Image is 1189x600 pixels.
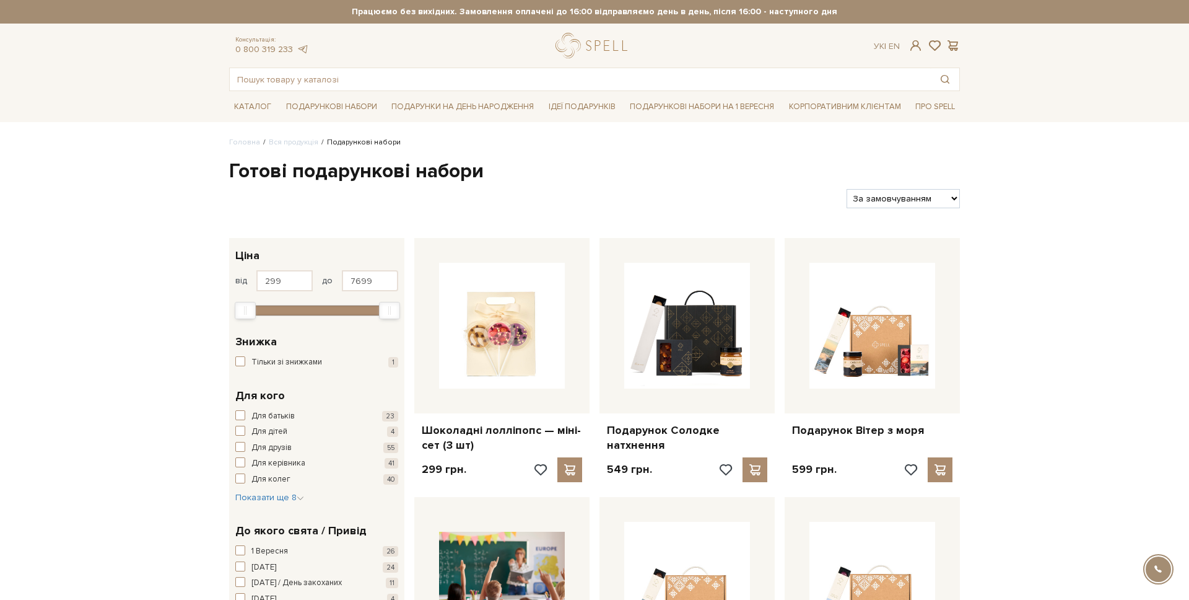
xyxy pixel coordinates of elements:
[251,577,342,589] span: [DATE] / День закоханих
[383,443,398,453] span: 55
[544,97,621,117] a: Ідеї подарунків
[607,462,652,477] p: 549 грн.
[235,545,398,558] button: 1 Вересня 26
[386,97,539,117] a: Подарунки на День народження
[382,411,398,421] span: 23
[884,41,886,51] span: |
[318,137,401,148] li: Подарункові набори
[322,275,333,286] span: до
[251,474,290,486] span: Для колег
[910,97,960,117] a: Про Spell
[784,96,906,117] a: Корпоративним клієнтам
[342,270,398,291] input: Ціна
[422,423,582,452] a: Шоколадні лолліпопс — міні-сет (3 шт)
[235,426,398,438] button: Для дітей 4
[235,474,398,486] button: Для колег 40
[269,138,318,147] a: Вся продукція
[387,426,398,437] span: 4
[235,442,398,454] button: Для друзів 55
[235,492,304,504] button: Показати ще 8
[235,247,259,264] span: Ціна
[874,41,900,52] div: Ук
[235,457,398,470] button: Для керівника 41
[251,356,322,369] span: Тільки зі знижками
[281,97,382,117] a: Подарункові набори
[251,410,295,423] span: Для батьків
[256,270,313,291] input: Ціна
[230,68,931,90] input: Пошук товару у каталозі
[235,333,277,350] span: Знижка
[607,423,767,452] a: Подарунок Солодке натхнення
[889,41,900,51] a: En
[386,578,398,588] span: 11
[251,545,288,558] span: 1 Вересня
[235,275,247,286] span: від
[385,458,398,469] span: 41
[229,159,960,185] h1: Готові подарункові набори
[388,357,398,368] span: 1
[383,546,398,557] span: 26
[235,302,256,319] div: Min
[792,462,837,477] p: 599 грн.
[251,426,287,438] span: Для дітей
[235,562,398,574] button: [DATE] 24
[555,33,633,58] a: logo
[229,6,960,17] strong: Працюємо без вихідних. Замовлення оплачені до 16:00 відправляємо день в день, після 16:00 - насту...
[235,410,398,423] button: Для батьків 23
[625,96,779,117] a: Подарункові набори на 1 Вересня
[229,138,260,147] a: Головна
[235,36,308,44] span: Консультація:
[235,44,293,55] a: 0 800 319 233
[383,474,398,485] span: 40
[251,442,292,454] span: Для друзів
[251,457,305,470] span: Для керівника
[792,423,952,438] a: Подарунок Вітер з моря
[235,492,304,503] span: Показати ще 8
[251,562,276,574] span: [DATE]
[235,577,398,589] button: [DATE] / День закоханих 11
[931,68,959,90] button: Пошук товару у каталозі
[296,44,308,55] a: telegram
[383,562,398,573] span: 24
[229,97,276,117] a: Каталог
[235,387,285,404] span: Для кого
[235,356,398,369] button: Тільки зі знижками 1
[379,302,400,319] div: Max
[422,462,466,477] p: 299 грн.
[235,523,367,539] span: До якого свята / Привід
